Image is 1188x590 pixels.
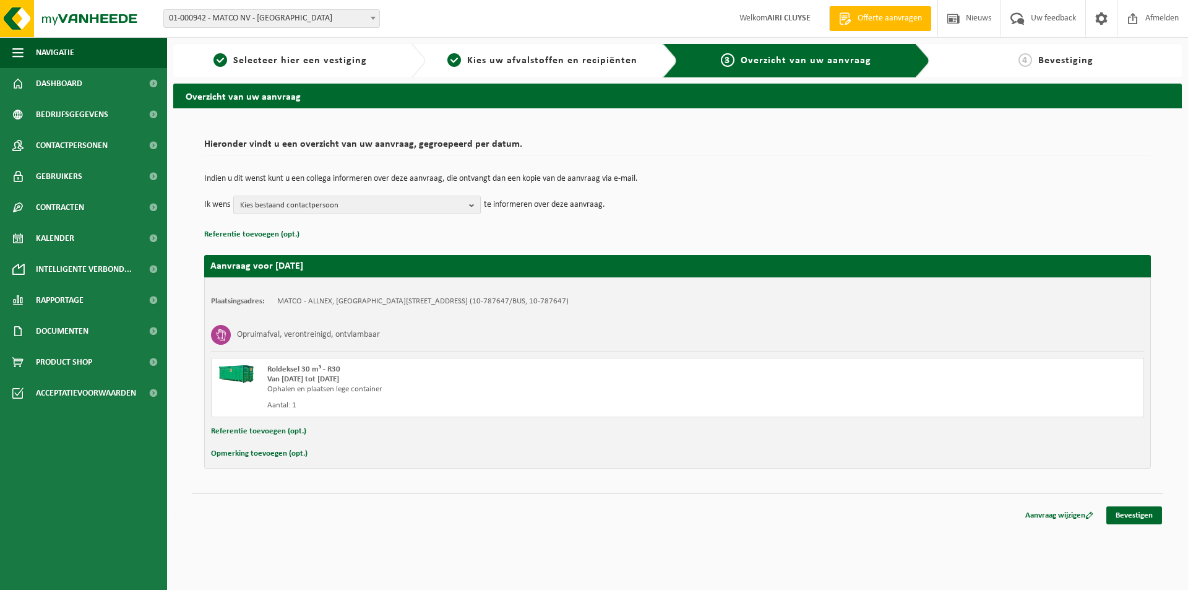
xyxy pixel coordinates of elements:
[240,196,464,215] span: Kies bestaand contactpersoon
[854,12,925,25] span: Offerte aanvragen
[233,56,367,66] span: Selecteer hier een vestiging
[211,446,308,462] button: Opmerking toevoegen (opt.)
[36,316,88,347] span: Documenten
[36,347,92,378] span: Product Shop
[210,261,303,271] strong: Aanvraag voor [DATE]
[1038,56,1093,66] span: Bevestiging
[767,14,811,23] strong: AIRI CLUYSE
[432,53,653,68] a: 2Kies uw afvalstoffen en recipiënten
[204,139,1151,156] h2: Hieronder vindt u een overzicht van uw aanvraag, gegroepeerd per datum.
[36,130,108,161] span: Contactpersonen
[213,53,227,67] span: 1
[267,384,727,394] div: Ophalen en plaatsen lege container
[36,285,84,316] span: Rapportage
[204,196,230,214] p: Ik wens
[204,227,299,243] button: Referentie toevoegen (opt.)
[36,254,132,285] span: Intelligente verbond...
[36,37,74,68] span: Navigatie
[484,196,605,214] p: te informeren over deze aanvraag.
[1016,506,1103,524] a: Aanvraag wijzigen
[237,325,380,345] h3: Opruimafval, verontreinigd, ontvlambaar
[1018,53,1032,67] span: 4
[163,9,380,28] span: 01-000942 - MATCO NV - WAREGEM
[36,223,74,254] span: Kalender
[36,378,136,409] span: Acceptatievoorwaarden
[267,365,340,373] span: Roldeksel 30 m³ - R30
[36,68,82,99] span: Dashboard
[179,53,401,68] a: 1Selecteer hier een vestiging
[741,56,871,66] span: Overzicht van uw aanvraag
[36,99,108,130] span: Bedrijfsgegevens
[267,375,339,383] strong: Van [DATE] tot [DATE]
[36,161,82,192] span: Gebruikers
[173,84,1182,108] h2: Overzicht van uw aanvraag
[447,53,461,67] span: 2
[218,365,255,383] img: HK-XR-30-GN-00.png
[233,196,481,214] button: Kies bestaand contactpersoon
[277,297,569,306] td: MATCO - ALLNEX, [GEOGRAPHIC_DATA][STREET_ADDRESS] (10-787647/BUS, 10-787647)
[211,297,265,305] strong: Plaatsingsadres:
[1106,506,1162,524] a: Bevestigen
[36,192,84,223] span: Contracten
[721,53,734,67] span: 3
[204,175,1151,183] p: Indien u dit wenst kunt u een collega informeren over deze aanvraag, die ontvangt dan een kopie v...
[267,401,727,410] div: Aantal: 1
[211,423,306,440] button: Referentie toevoegen (opt.)
[467,56,637,66] span: Kies uw afvalstoffen en recipiënten
[164,10,379,27] span: 01-000942 - MATCO NV - WAREGEM
[829,6,931,31] a: Offerte aanvragen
